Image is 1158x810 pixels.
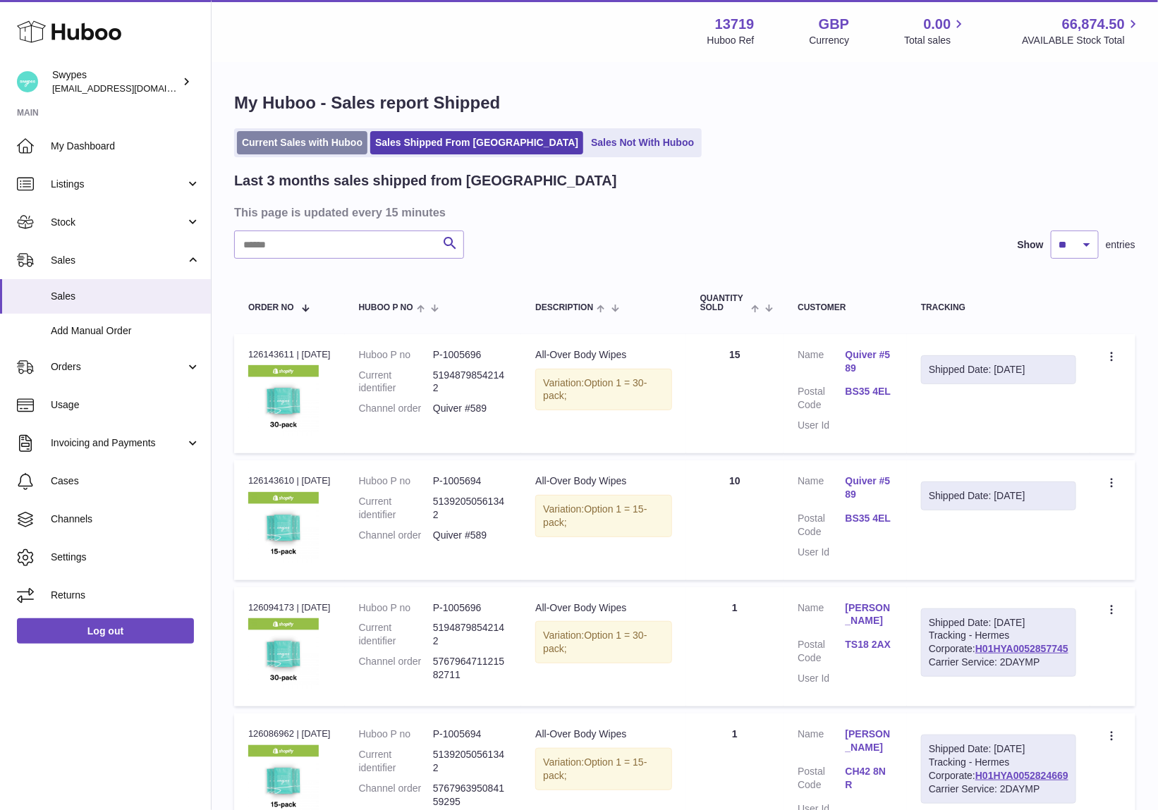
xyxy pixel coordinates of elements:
span: Option 1 = 15-pack; [543,756,647,781]
span: Option 1 = 30-pack; [543,377,647,402]
td: 1 [686,587,784,706]
dt: Channel order [359,402,433,415]
dt: Postal Code [798,385,845,412]
dt: Huboo P no [359,728,433,741]
dt: Channel order [359,655,433,682]
a: TS18 2AX [846,638,893,651]
dd: Quiver #589 [433,529,507,542]
div: Shipped Date: [DATE] [929,616,1068,630]
img: 137191726829084.png [248,365,319,436]
span: Stock [51,216,185,229]
dt: Channel order [359,782,433,809]
strong: GBP [819,15,849,34]
dt: Channel order [359,529,433,542]
div: All-Over Body Wipes [535,601,671,615]
a: H01HYA0052857745 [975,643,1068,654]
a: Log out [17,618,194,644]
a: BS35 4EL [846,512,893,525]
dt: Huboo P no [359,601,433,615]
div: Currency [810,34,850,47]
div: All-Over Body Wipes [535,348,671,362]
span: Quantity Sold [700,294,748,312]
span: Order No [248,303,294,312]
dt: Current identifier [359,495,433,522]
div: Variation: [535,495,671,537]
span: Option 1 = 30-pack; [543,630,647,654]
div: Tracking - Hermes Corporate: [921,735,1076,804]
div: Huboo Ref [707,34,755,47]
a: 0.00 Total sales [904,15,967,47]
dt: Huboo P no [359,474,433,488]
div: Tracking [921,303,1076,312]
dd: P-1005694 [433,728,507,741]
dt: Huboo P no [359,348,433,362]
dd: P-1005694 [433,474,507,488]
span: AVAILABLE Stock Total [1022,34,1141,47]
dt: Postal Code [798,765,845,795]
a: Sales Not With Huboo [586,131,699,154]
a: H01HYA0052824669 [975,770,1068,781]
div: All-Over Body Wipes [535,728,671,741]
div: Shipped Date: [DATE] [929,489,1068,503]
div: Variation: [535,748,671,790]
a: 66,874.50 AVAILABLE Stock Total [1022,15,1141,47]
a: Sales Shipped From [GEOGRAPHIC_DATA] [370,131,583,154]
span: Invoicing and Payments [51,436,185,450]
dd: 576796471121582711 [433,655,507,682]
a: Quiver #589 [846,348,893,375]
span: Channels [51,513,200,526]
dd: 51392050561342 [433,748,507,775]
img: 137191726829119.png [248,492,319,563]
span: entries [1106,238,1135,252]
h3: This page is updated every 15 minutes [234,204,1132,220]
dt: Current identifier [359,621,433,648]
span: Usage [51,398,200,412]
div: Customer [798,303,893,312]
dt: User Id [798,546,845,559]
a: Quiver #589 [846,474,893,501]
strong: 13719 [715,15,755,34]
dd: 51392050561342 [433,495,507,522]
div: Swypes [52,68,179,95]
div: Shipped Date: [DATE] [929,363,1068,376]
a: CH42 8NR [846,765,893,792]
a: BS35 4EL [846,385,893,398]
a: [PERSON_NAME] [846,601,893,628]
div: 126143610 | [DATE] [248,474,331,487]
dt: Name [798,474,845,505]
span: Returns [51,589,200,602]
span: Listings [51,178,185,191]
div: 126094173 | [DATE] [248,601,331,614]
div: 126086962 | [DATE] [248,728,331,740]
span: Sales [51,290,200,303]
span: Option 1 = 15-pack; [543,503,647,528]
div: All-Over Body Wipes [535,474,671,488]
span: [EMAIL_ADDRESS][DOMAIN_NAME] [52,82,207,94]
dd: 51948798542142 [433,621,507,648]
div: Carrier Service: 2DAYMP [929,656,1068,669]
img: 137191726829084.png [248,618,319,689]
div: Variation: [535,369,671,411]
dt: Current identifier [359,748,433,775]
span: Huboo P no [359,303,413,312]
td: 15 [686,334,784,453]
span: Description [535,303,593,312]
span: 0.00 [924,15,951,34]
div: 126143611 | [DATE] [248,348,331,361]
span: Orders [51,360,185,374]
h1: My Huboo - Sales report Shipped [234,92,1135,114]
dd: P-1005696 [433,601,507,615]
dt: Current identifier [359,369,433,395]
div: Tracking - Hermes Corporate: [921,608,1076,677]
div: Shipped Date: [DATE] [929,742,1068,756]
td: 10 [686,460,784,579]
img: hello@swypes.co.uk [17,71,38,92]
a: Current Sales with Huboo [237,131,367,154]
dd: 576796395084159295 [433,782,507,809]
dd: Quiver #589 [433,402,507,415]
span: Cases [51,474,200,488]
div: Variation: [535,621,671,663]
a: [PERSON_NAME] [846,728,893,754]
span: My Dashboard [51,140,200,153]
dt: Name [798,348,845,379]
